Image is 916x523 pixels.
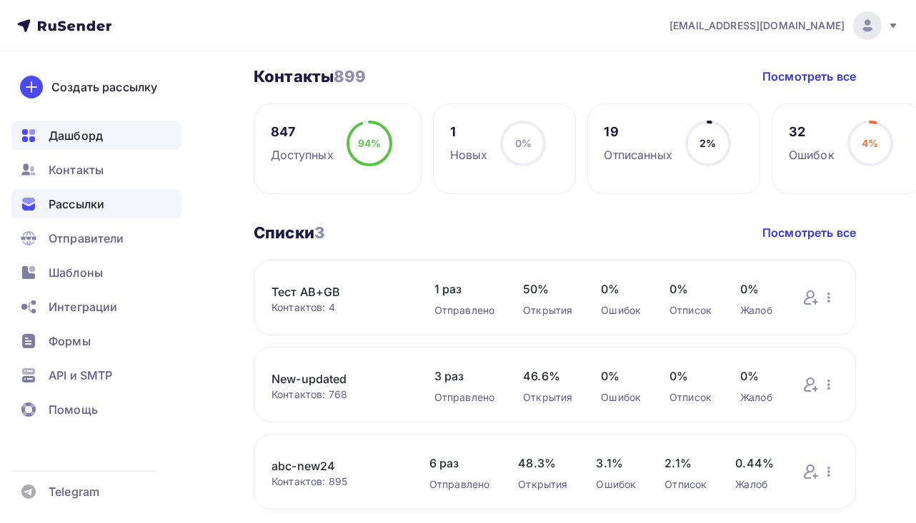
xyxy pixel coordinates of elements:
[450,123,488,141] div: 1
[49,196,104,213] span: Рассылки
[271,123,334,141] div: 847
[254,223,324,243] h3: Списки
[669,367,712,385] span: 0%
[862,137,878,149] span: 4%
[11,327,181,355] a: Формы
[11,190,181,218] a: Рассылки
[740,280,774,298] span: 0%
[523,390,572,405] div: Открытия
[740,303,774,318] div: Жалоб
[11,258,181,287] a: Шаблоны
[51,78,157,96] div: Создать рассылку
[789,123,835,141] div: 32
[523,367,572,385] span: 46.6%
[518,477,567,492] div: Открытия
[272,370,406,387] a: New-updated
[664,455,707,472] span: 2.1%
[604,146,672,163] div: Отписанных
[669,11,899,40] a: [EMAIL_ADDRESS][DOMAIN_NAME]
[664,477,707,492] div: Отписок
[601,390,641,405] div: Ошибок
[358,137,381,149] span: 94%
[272,474,401,489] div: Контактов: 895
[11,121,181,150] a: Дашборд
[601,303,641,318] div: Ошибок
[272,457,401,474] a: abc-new24
[669,280,712,298] span: 0%
[740,390,774,405] div: Жалоб
[49,367,112,384] span: API и SMTP
[49,264,103,281] span: Шаблоны
[49,230,124,247] span: Отправители
[700,137,716,149] span: 2%
[523,280,572,298] span: 50%
[11,156,181,184] a: Контакты
[669,303,712,318] div: Отписок
[434,367,494,385] span: 3 раз
[601,280,641,298] span: 0%
[604,123,672,141] div: 19
[429,455,489,472] span: 6 раз
[272,300,406,315] div: Контактов: 4
[740,367,774,385] span: 0%
[450,146,488,163] div: Новых
[762,68,856,85] a: Посмотреть все
[601,367,641,385] span: 0%
[272,283,406,300] a: Тест AB+GB
[596,455,636,472] span: 3.1%
[254,66,367,86] h3: Контакты
[789,146,835,163] div: Ошибок
[515,137,532,149] span: 0%
[669,390,712,405] div: Отписок
[523,303,572,318] div: Открытия
[49,332,91,350] span: Формы
[434,280,494,298] span: 1 раз
[735,477,774,492] div: Жалоб
[11,224,181,253] a: Отправители
[762,224,856,241] a: Посмотреть все
[518,455,567,472] span: 48.3%
[314,223,324,242] span: 3
[49,483,99,500] span: Telegram
[434,390,494,405] div: Отправлено
[735,455,774,472] span: 0.44%
[49,401,98,418] span: Помощь
[271,146,334,163] div: Доступных
[49,298,117,315] span: Интеграции
[272,387,406,402] div: Контактов: 768
[334,67,366,86] span: 899
[429,477,489,492] div: Отправлено
[49,161,104,178] span: Контакты
[669,19,845,33] span: [EMAIL_ADDRESS][DOMAIN_NAME]
[596,477,636,492] div: Ошибок
[49,127,103,144] span: Дашборд
[434,303,494,318] div: Отправлено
